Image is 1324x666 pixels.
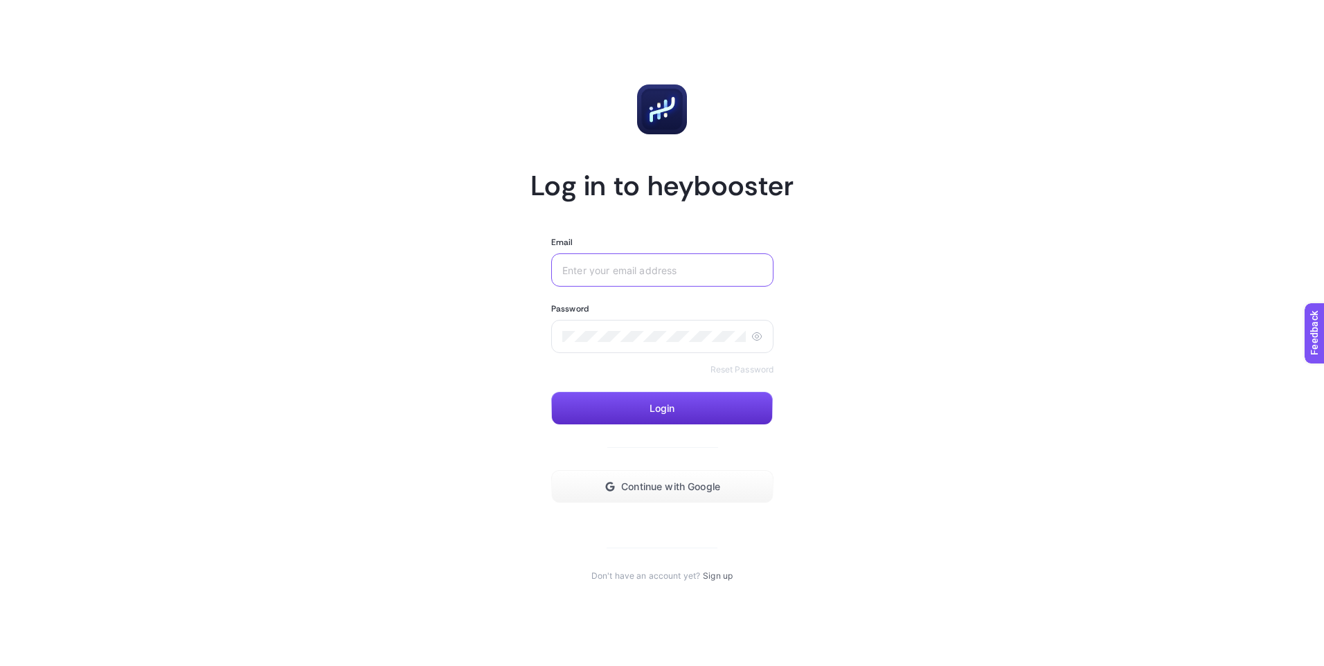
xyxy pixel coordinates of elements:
span: Login [650,403,675,414]
label: Password [551,303,589,314]
span: Feedback [8,4,53,15]
label: Email [551,237,573,248]
a: Sign up [703,570,733,582]
a: Reset Password [710,364,774,375]
button: Login [551,392,773,425]
span: Continue with Google [621,481,720,492]
input: Enter your email address [562,264,762,276]
span: Don't have an account yet? [591,570,700,582]
button: Continue with Google [551,470,773,503]
h1: Log in to heybooster [530,168,794,204]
